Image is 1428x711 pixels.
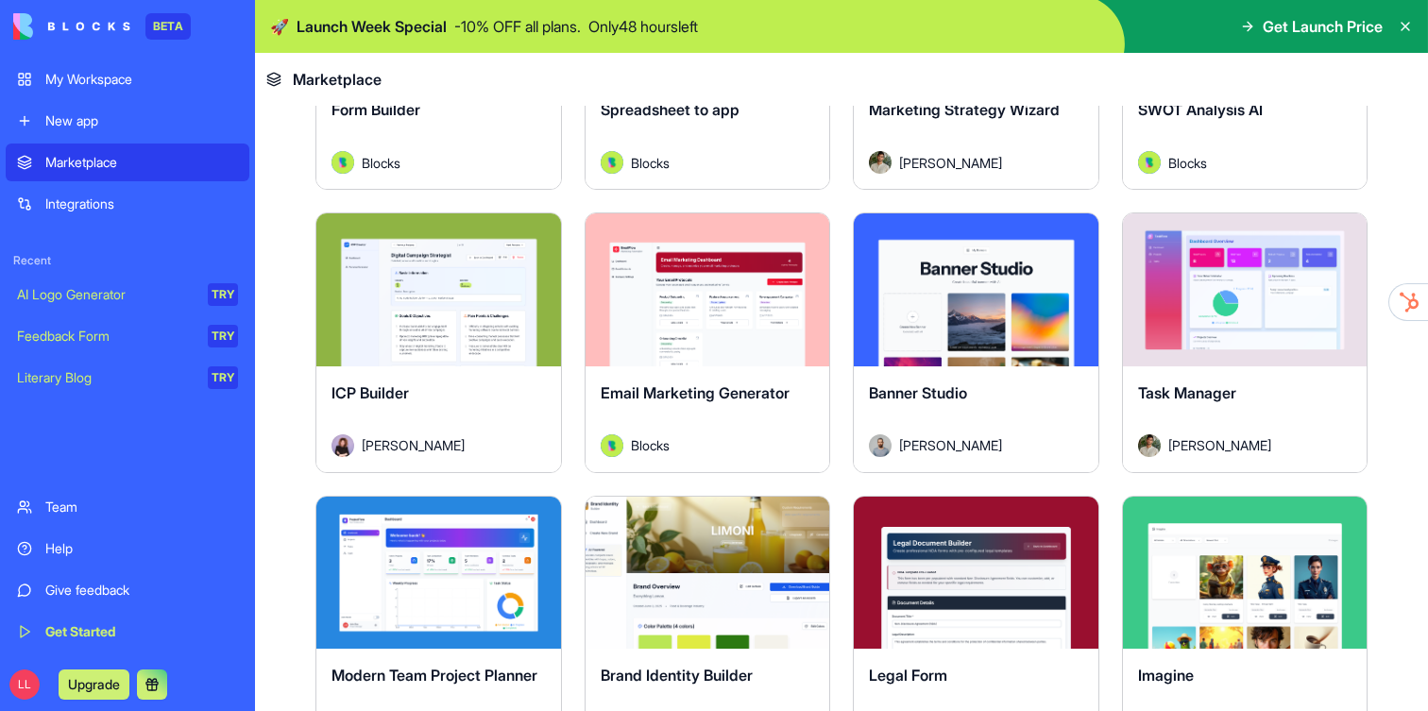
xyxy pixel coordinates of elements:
a: Email Marketing GeneratorAvatarBlocks [585,212,831,473]
span: [PERSON_NAME] [1168,435,1271,455]
span: [PERSON_NAME] [899,435,1002,455]
a: Marketplace [6,144,249,181]
div: New app [45,111,238,130]
span: LL [9,669,40,700]
div: TRY [208,366,238,389]
span: Blocks [1168,153,1207,173]
span: Get Launch Price [1263,15,1383,38]
span: Marketing Strategy Wizard [869,100,1060,119]
div: Help [45,539,238,558]
span: Banner Studio [869,383,967,402]
a: ICP BuilderAvatar[PERSON_NAME] [315,212,562,473]
div: TRY [208,283,238,306]
a: Banner StudioAvatar[PERSON_NAME] [853,212,1099,473]
div: BETA [145,13,191,40]
span: Email Marketing Generator [601,383,790,402]
a: Get Started [6,613,249,651]
div: Integrations [45,195,238,213]
a: Help [6,530,249,567]
span: [PERSON_NAME] [899,153,1002,173]
a: Feedback FormTRY [6,317,249,355]
span: SWOT Analysis AI [1138,100,1263,119]
a: Give feedback [6,571,249,609]
p: - 10 % OFF all plans. [454,15,581,38]
img: Avatar [331,151,354,174]
div: Get Started [45,622,238,641]
div: Give feedback [45,581,238,600]
div: TRY [208,325,238,347]
a: Upgrade [59,674,129,693]
span: Spreadsheet to app [601,100,739,119]
img: Avatar [601,434,623,457]
div: Marketplace [45,153,238,172]
div: My Workspace [45,70,238,89]
span: Blocks [362,153,400,173]
img: Avatar [1138,434,1161,457]
span: Modern Team Project Planner [331,666,537,685]
span: Imagine [1138,666,1194,685]
span: 🚀 [270,15,289,38]
span: Legal Form [869,666,947,685]
div: Literary Blog [17,368,195,387]
span: Blocks [631,153,670,173]
a: My Workspace [6,60,249,98]
a: New app [6,102,249,140]
span: Blocks [631,435,670,455]
img: logo [13,13,130,40]
span: ICP Builder [331,383,409,402]
span: Task Manager [1138,383,1236,402]
img: Avatar [1138,151,1161,174]
a: Task ManagerAvatar[PERSON_NAME] [1122,212,1368,473]
a: BETA [13,13,191,40]
button: Upgrade [59,669,129,700]
div: AI Logo Generator [17,285,195,304]
span: Form Builder [331,100,420,119]
span: Launch Week Special [297,15,447,38]
img: Avatar [869,151,892,174]
a: Literary BlogTRY [6,359,249,397]
div: Team [45,498,238,516]
span: [PERSON_NAME] [362,435,465,455]
img: Avatar [601,151,623,174]
div: Feedback Form [17,327,195,346]
a: Team [6,488,249,526]
p: Only 48 hours left [588,15,698,38]
img: Avatar [869,434,892,457]
a: AI Logo GeneratorTRY [6,276,249,313]
a: Integrations [6,185,249,223]
span: Brand Identity Builder [601,666,753,685]
img: Avatar [331,434,354,457]
span: Marketplace [293,68,382,91]
span: Recent [6,253,249,268]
